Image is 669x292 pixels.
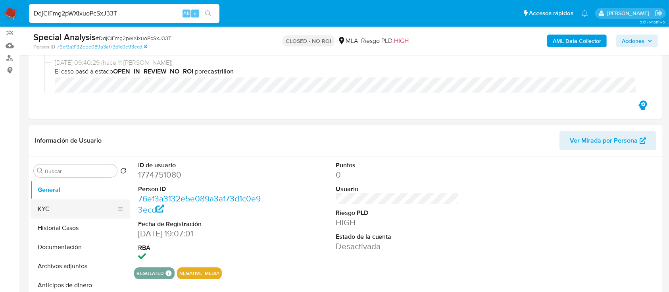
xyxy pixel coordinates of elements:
[336,161,459,170] dt: Puntos
[113,67,193,76] b: OPEN_IN_REVIEW_NO_ROI
[553,35,601,47] b: AML Data Collector
[570,131,638,150] span: Ver Mirada por Persona
[361,37,409,45] span: Riesgo PLD:
[33,31,96,43] b: Special Analysis
[136,272,164,275] button: regulated
[57,43,147,50] a: 76ef3a3132e5e089a3af73d1c0e93ecd
[45,168,114,175] input: Buscar
[138,244,262,252] dt: RBA
[138,161,262,170] dt: ID de usuario
[336,209,459,217] dt: Riesgo PLD
[336,169,459,180] dd: 0
[336,185,459,193] dt: Usuario
[204,67,234,76] b: ecastrillon
[35,137,102,145] h1: Información de Usuario
[640,19,665,25] span: 3.157.1-hotfix-5
[138,169,262,180] dd: 1774751080
[31,219,130,238] button: Historial Casos
[581,10,588,17] a: Notificaciones
[336,232,459,241] dt: Estado de la cuenta
[31,257,130,276] button: Archivos adjuntos
[55,58,644,67] span: [DATE] 09:40:29 (hace 11 [PERSON_NAME])
[31,238,130,257] button: Documentación
[336,217,459,228] dd: HIGH
[655,9,663,17] a: Salir
[183,10,190,17] span: Alt
[31,199,123,219] button: KYC
[33,43,55,50] b: Person ID
[29,8,219,19] input: Buscar usuario o caso...
[138,193,261,215] a: 76ef3a3132e5e089a3af73d1c0e93ecd
[338,37,358,45] div: MLA
[179,272,219,275] button: negative_media
[547,35,607,47] button: AML Data Collector
[96,34,171,42] span: # DdjCiFmg2pWXlxuoPcSxJ33T
[200,8,216,19] button: search-icon
[120,168,127,176] button: Volver al orden por defecto
[394,36,409,45] span: HIGH
[529,9,573,17] span: Accesos rápidos
[194,10,196,17] span: s
[31,180,130,199] button: General
[138,220,262,228] dt: Fecha de Registración
[283,35,334,46] p: CLOSED - NO ROI
[55,67,644,76] span: El caso pasó a estado por
[616,35,658,47] button: Acciones
[138,185,262,193] dt: Person ID
[138,228,262,239] dd: [DATE] 19:07:01
[559,131,656,150] button: Ver Mirada por Persona
[37,168,43,174] button: Buscar
[607,10,652,17] p: ezequiel.castrillon@mercadolibre.com
[336,241,459,252] dd: Desactivada
[622,35,644,47] span: Acciones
